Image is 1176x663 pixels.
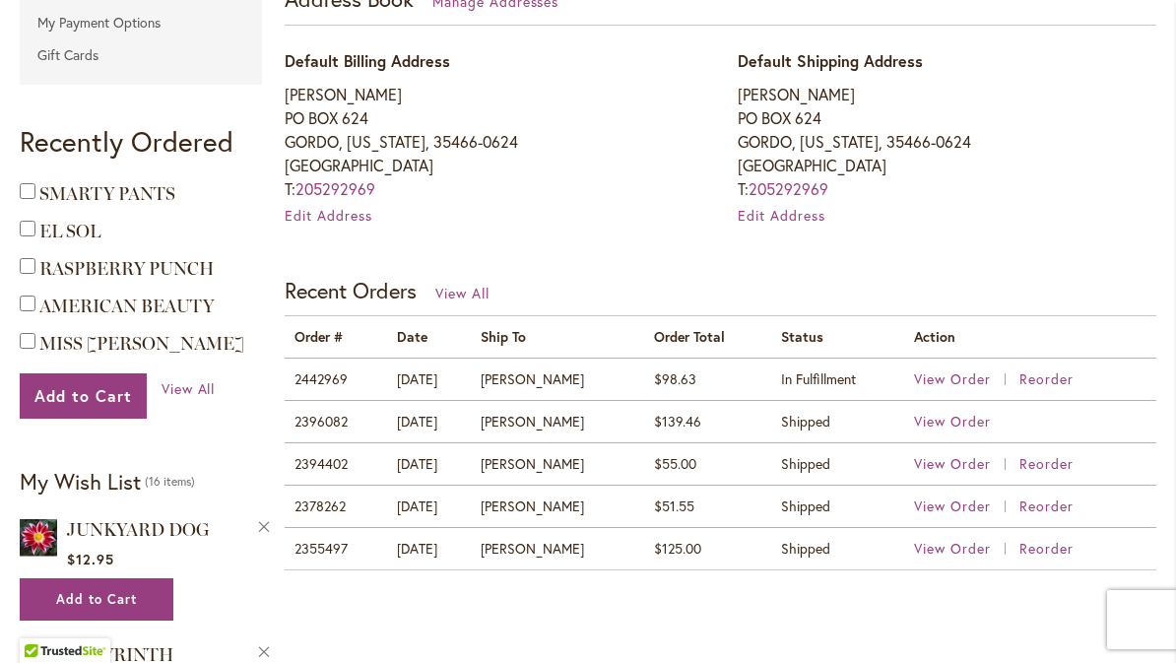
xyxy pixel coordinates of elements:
[285,527,387,569] td: 2355497
[56,591,137,608] span: Add to Cart
[20,8,262,37] a: My Payment Options
[1019,369,1074,388] a: Reorder
[39,333,244,355] a: MISS [PERSON_NAME]
[771,358,904,400] td: In Fulfillment
[20,123,233,160] strong: Recently Ordered
[644,316,771,358] th: Order Total
[285,358,387,400] td: 2442969
[738,206,825,225] a: Edit Address
[471,442,643,485] td: [PERSON_NAME]
[471,316,643,358] th: Ship To
[914,454,991,473] span: View Order
[387,316,472,358] th: Date
[295,178,375,199] a: 205292969
[471,485,643,527] td: [PERSON_NAME]
[914,412,991,431] a: View Order
[20,515,57,564] a: JUNKYARD DOG
[749,178,828,199] a: 205292969
[67,519,209,541] a: JUNKYARD DOG
[654,369,696,388] span: $98.63
[904,316,1156,358] th: Action
[914,454,1016,473] a: View Order
[771,400,904,442] td: Shipped
[654,412,701,431] span: $139.46
[285,400,387,442] td: 2396082
[20,373,147,419] button: Add to Cart
[20,515,57,560] img: JUNKYARD DOG
[15,593,70,648] iframe: Launch Accessibility Center
[771,316,904,358] th: Status
[771,442,904,485] td: Shipped
[285,83,703,201] address: [PERSON_NAME] PO BOX 624 GORDO, [US_STATE], 35466-0624 [GEOGRAPHIC_DATA] T:
[285,50,450,71] span: Default Billing Address
[285,316,387,358] th: Order #
[1019,497,1074,515] a: Reorder
[471,400,643,442] td: [PERSON_NAME]
[914,369,991,388] span: View Order
[435,284,490,302] a: View All
[914,497,1016,515] a: View Order
[387,358,472,400] td: [DATE]
[914,539,991,558] span: View Order
[20,40,262,70] a: Gift Cards
[738,50,923,71] span: Default Shipping Address
[285,276,417,304] strong: Recent Orders
[67,550,114,568] span: $12.95
[1019,454,1074,473] a: Reorder
[738,83,1156,201] address: [PERSON_NAME] PO BOX 624 GORDO, [US_STATE], 35466-0624 [GEOGRAPHIC_DATA] T:
[285,206,372,225] a: Edit Address
[285,442,387,485] td: 2394402
[771,485,904,527] td: Shipped
[285,485,387,527] td: 2378262
[914,539,1016,558] a: View Order
[39,183,175,205] a: SMARTY PANTS
[20,467,141,496] strong: My Wish List
[914,497,991,515] span: View Order
[654,497,694,515] span: $51.55
[771,527,904,569] td: Shipped
[1019,539,1074,558] a: Reorder
[39,221,100,242] a: EL SOL
[39,296,214,317] a: AMERICAN BEAUTY
[20,578,173,621] button: Add to Cart
[39,258,214,280] a: RASPBERRY PUNCH
[654,454,696,473] span: $55.00
[387,527,472,569] td: [DATE]
[145,474,195,489] span: 16 items
[654,539,701,558] span: $125.00
[387,442,472,485] td: [DATE]
[471,358,643,400] td: [PERSON_NAME]
[914,369,1016,388] a: View Order
[387,485,472,527] td: [DATE]
[34,385,132,406] span: Add to Cart
[162,379,216,399] a: View All
[162,379,216,398] span: View All
[471,527,643,569] td: [PERSON_NAME]
[387,400,472,442] td: [DATE]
